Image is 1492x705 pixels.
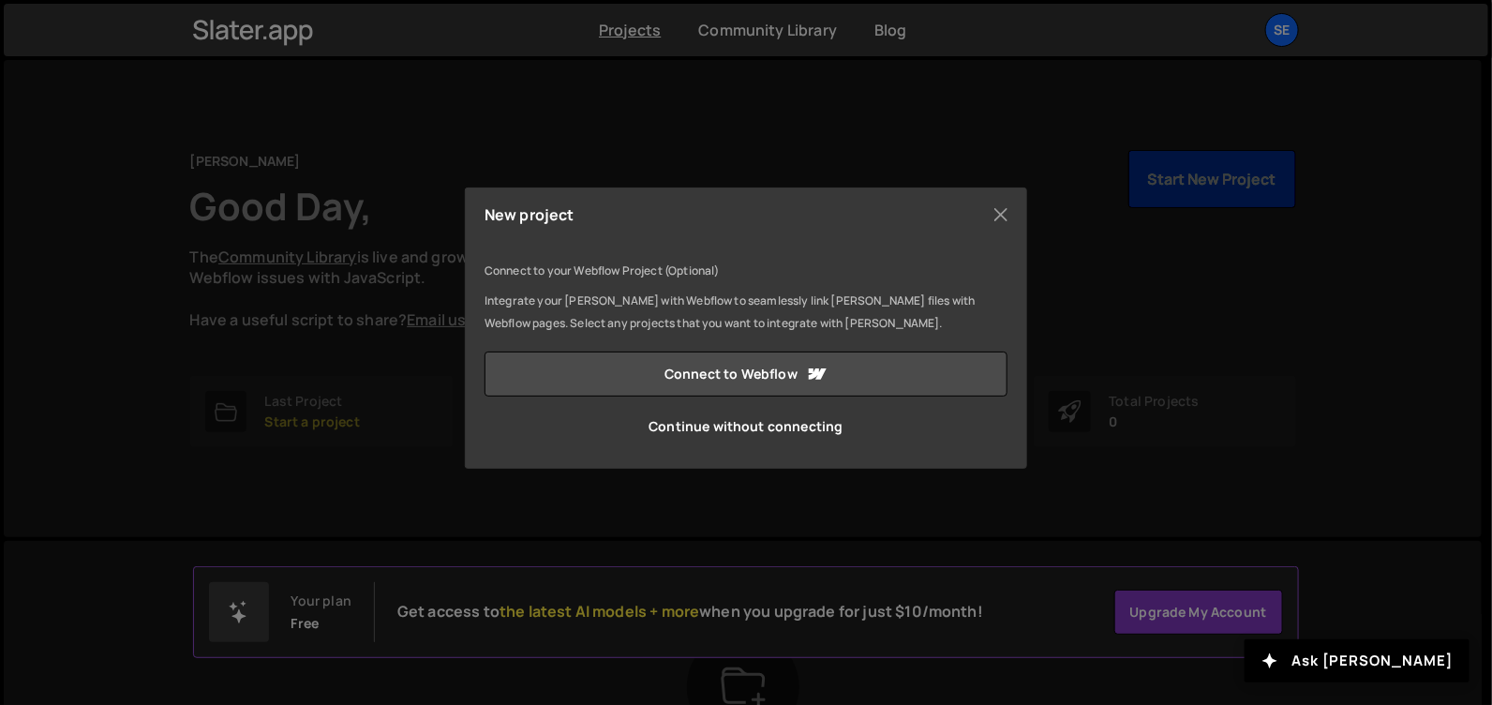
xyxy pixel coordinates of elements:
button: Close [987,201,1015,229]
p: Connect to your Webflow Project (Optional) [485,260,1007,282]
p: Integrate your [PERSON_NAME] with Webflow to seamlessly link [PERSON_NAME] files with Webflow pag... [485,290,1007,335]
a: Continue without connecting [485,404,1007,449]
h5: New project [485,207,574,222]
button: Ask [PERSON_NAME] [1245,639,1470,682]
a: Connect to Webflow [485,352,1007,397]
